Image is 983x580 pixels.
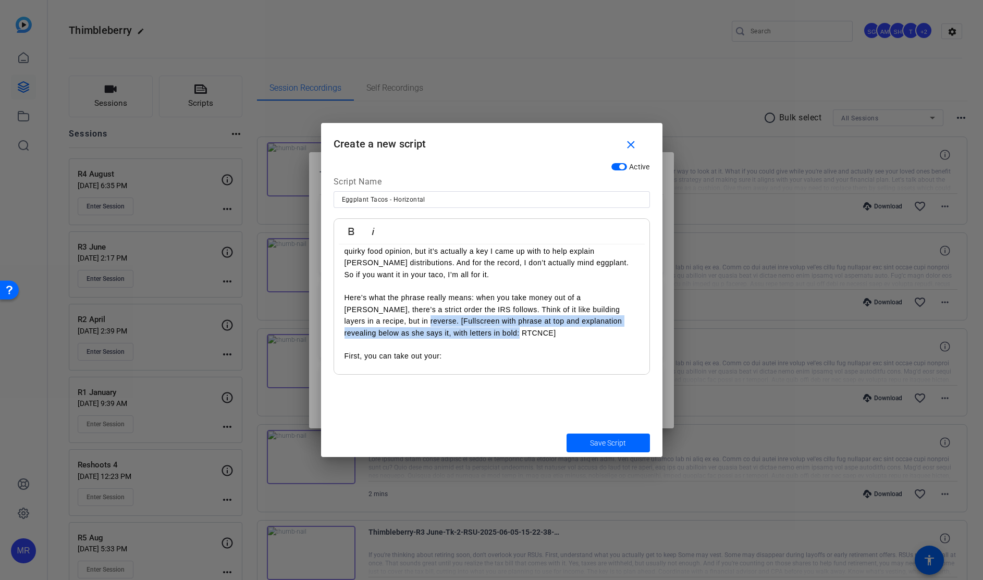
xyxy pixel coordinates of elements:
input: Enter Script Name [342,193,642,206]
p: Have you ever heard me say, “Real tacos cannot contain eggplant?” It sounds like a quirky food op... [345,233,639,280]
span: Active [629,163,650,171]
p: Here’s what the phrase really means: when you take money out of a [PERSON_NAME], there’s a strict... [345,292,639,339]
p: Regular [PERSON_NAME] contributions - those are the dollars you put in directly. [345,374,639,385]
button: Bold (Ctrl+B) [341,221,361,242]
div: Script Name [334,176,650,191]
span: Save Script [590,438,626,449]
p: First, you can take out your: [345,350,639,362]
button: Save Script [567,434,650,452]
mat-icon: close [624,139,637,152]
h1: Create a new script [321,123,662,157]
button: Italic (Ctrl+I) [363,221,383,242]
